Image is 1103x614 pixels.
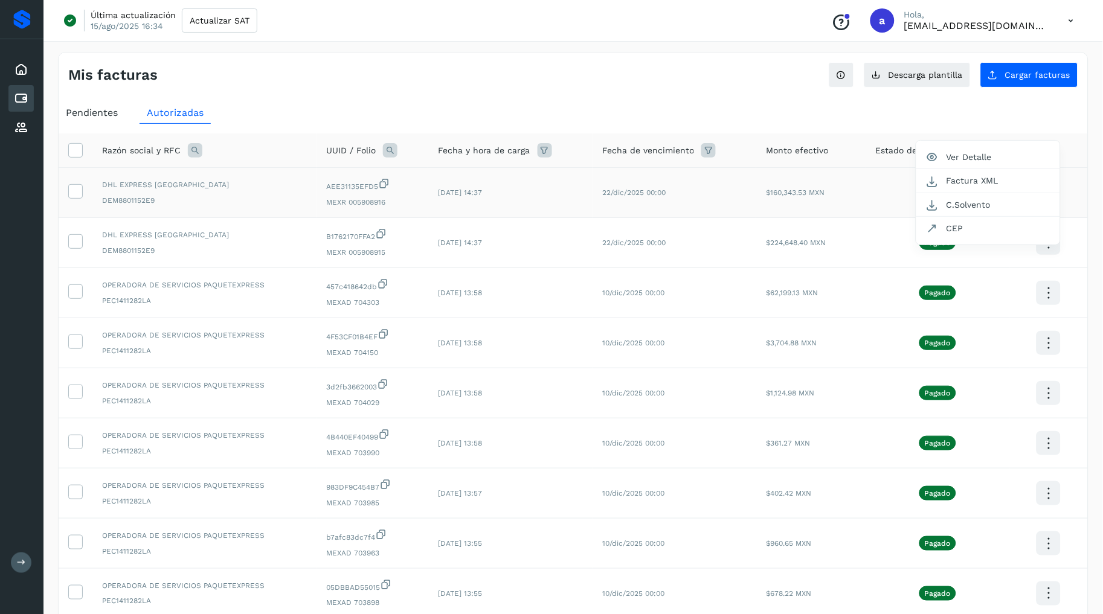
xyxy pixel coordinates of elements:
[916,146,1060,169] button: Ver Detalle
[8,85,34,112] div: Cuentas por pagar
[8,114,34,141] div: Proveedores
[916,217,1060,240] button: CEP
[916,193,1060,217] button: C.Solvento
[8,56,34,83] div: Inicio
[916,169,1060,193] button: Factura XML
